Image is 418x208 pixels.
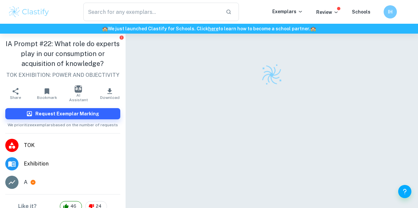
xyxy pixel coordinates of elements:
h6: Request Exemplar Marking [35,110,99,117]
p: Review [316,9,339,16]
button: IH [384,5,397,18]
span: 🏫 [310,26,316,31]
h6: We just launched Clastify for Schools. Click to learn how to become a school partner. [1,25,417,32]
span: We prioritize exemplars based on the number of requests [8,119,118,128]
button: Request Exemplar Marking [5,108,120,119]
p: A [24,178,27,186]
span: Exhibition [24,160,120,168]
a: here [208,26,218,31]
span: Download [100,95,120,100]
button: Download [94,84,126,103]
button: Report issue [119,35,124,40]
img: AI Assistant [75,85,82,93]
span: Bookmark [37,95,57,100]
button: AI Assistant [63,84,94,103]
h1: IA Prompt #22: What role do experts play in our consumption or acquisition of knowledge? [5,39,120,69]
span: AI Assistant [67,93,90,102]
a: Schools [352,9,370,15]
button: Bookmark [31,84,63,103]
img: Clastify logo [258,61,286,89]
p: Exemplars [272,8,303,15]
span: TOK [24,141,120,149]
img: Clastify logo [8,5,50,18]
button: Help and Feedback [398,185,411,198]
span: Share [10,95,21,100]
input: Search for any exemplars... [83,3,220,21]
p: TOK EXHIBITION: POWER AND OBJECTIVITY [5,71,120,79]
h6: IH [387,8,394,15]
span: 🏫 [102,26,108,31]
